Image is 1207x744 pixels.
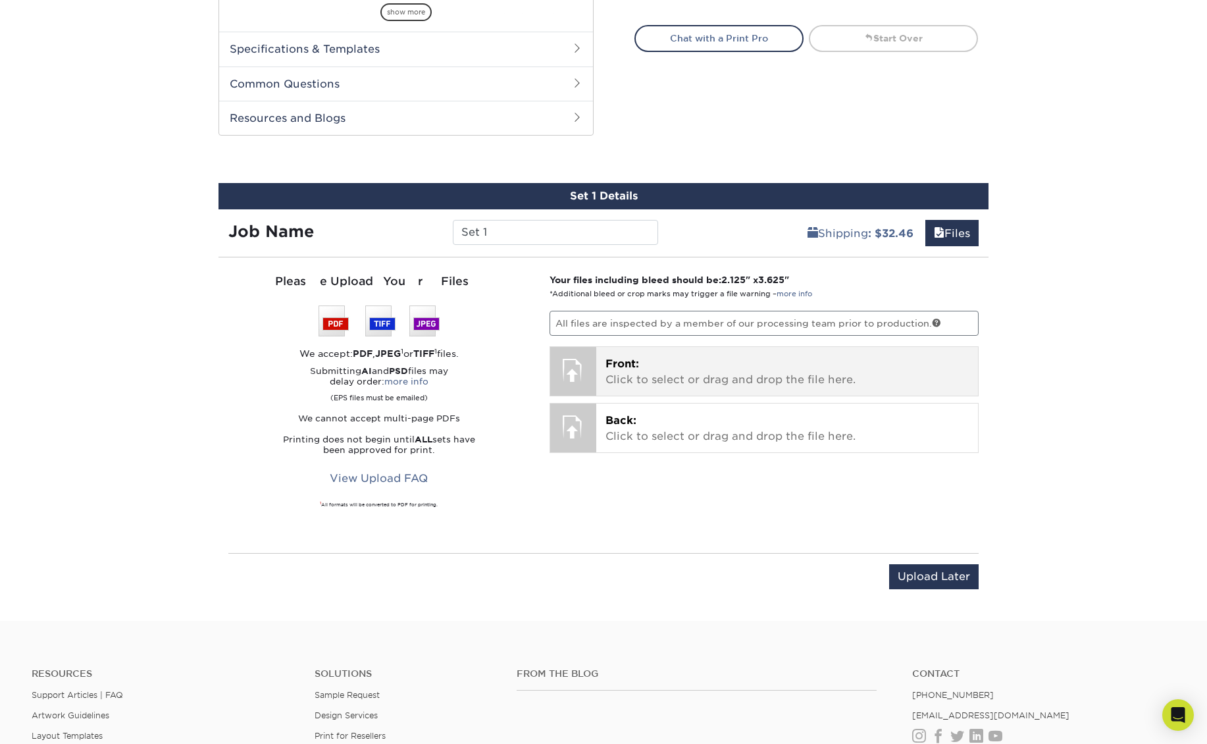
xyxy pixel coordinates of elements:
strong: AI [361,366,372,376]
strong: PSD [389,366,408,376]
p: Submitting and files may delay order: [228,366,530,403]
sup: 1 [320,501,321,505]
h4: From the Blog [517,668,877,679]
p: All files are inspected by a member of our processing team prior to production. [550,311,979,336]
a: Shipping: $32.46 [799,220,922,246]
a: more info [384,377,428,386]
div: All formats will be converted to PDF for printing. [228,502,530,508]
strong: PDF [353,348,372,359]
p: We cannot accept multi-page PDFs [228,413,530,424]
sup: 1 [401,347,403,355]
span: Back: [605,414,636,427]
a: Support Articles | FAQ [32,690,123,700]
strong: ALL [415,435,432,444]
input: Upload Later [889,564,979,589]
a: Print for Resellers [315,731,386,741]
span: 3.625 [758,275,784,285]
a: [PHONE_NUMBER] [912,690,994,700]
div: Open Intercom Messenger [1162,699,1194,731]
h4: Solutions [315,668,497,679]
strong: Job Name [228,222,314,241]
span: files [934,227,944,240]
div: Set 1 Details [218,183,989,209]
small: *Additional bleed or crop marks may trigger a file warning – [550,290,812,298]
p: Click to select or drag and drop the file here. [605,413,969,444]
h2: Resources and Blogs [219,101,593,135]
p: Printing does not begin until sets have been approved for print. [228,435,530,456]
div: Please Upload Your Files [228,273,530,290]
h4: Resources [32,668,295,679]
span: shipping [808,227,818,240]
h2: Specifications & Templates [219,32,593,66]
p: Click to select or drag and drop the file here. [605,356,969,388]
strong: TIFF [413,348,434,359]
span: show more [380,3,432,21]
span: Front: [605,358,639,370]
sup: 1 [434,347,437,355]
span: 2.125 [721,275,746,285]
a: View Upload FAQ [321,466,436,491]
input: Enter a job name [453,220,657,245]
strong: JPEG [375,348,401,359]
img: We accept: PSD, TIFF, or JPEG (JPG) [319,306,440,336]
a: Sample Request [315,690,380,700]
small: (EPS files must be emailed) [330,387,428,403]
a: [EMAIL_ADDRESS][DOMAIN_NAME] [912,710,1069,720]
b: : $32.46 [868,227,913,240]
a: Start Over [809,25,978,51]
a: Contact [912,668,1175,679]
a: more info [777,290,812,298]
h2: Common Questions [219,66,593,101]
strong: Your files including bleed should be: " x " [550,275,789,285]
div: We accept: , or files. [228,347,530,360]
a: Chat with a Print Pro [634,25,804,51]
a: Files [925,220,979,246]
a: Design Services [315,710,378,720]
